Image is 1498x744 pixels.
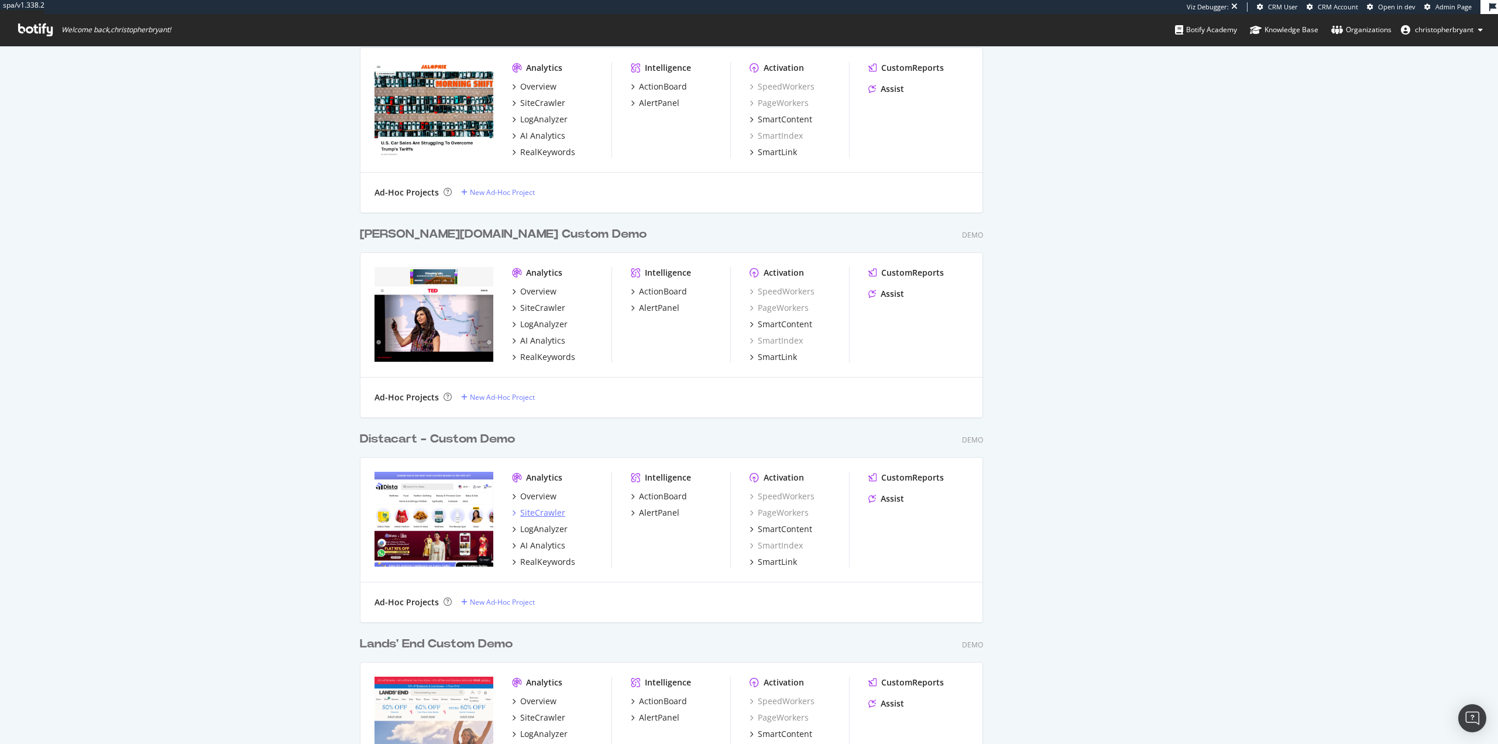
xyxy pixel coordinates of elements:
a: New Ad-Hoc Project [461,392,535,402]
div: Intelligence [645,677,691,688]
span: Welcome back, christopherbryant ! [61,25,171,35]
div: New Ad-Hoc Project [470,597,535,607]
div: Demo [962,435,983,445]
div: Assist [881,493,904,505]
div: Demo [962,640,983,650]
div: CustomReports [881,62,944,74]
a: AI Analytics [512,335,565,347]
a: SmartLink [750,146,797,158]
div: CustomReports [881,472,944,484]
div: ActionBoard [639,81,687,92]
div: Assist [881,698,904,709]
div: Ad-Hoc Projects [374,392,439,403]
div: RealKeywords [520,146,575,158]
div: SmartLink [758,146,797,158]
a: RealKeywords [512,556,575,568]
a: PageWorkers [750,712,809,724]
div: SpeedWorkers [750,695,815,707]
div: AlertPanel [639,97,679,109]
div: Ad-Hoc Projects [374,596,439,608]
div: LogAnalyzer [520,114,568,125]
a: SpeedWorkers [750,491,815,502]
div: Overview [520,491,556,502]
a: ActionBoard [631,695,687,707]
a: SpeedWorkers [750,286,815,297]
a: ActionBoard [631,491,687,502]
div: ActionBoard [639,286,687,297]
a: CustomReports [868,677,944,688]
div: SmartContent [758,114,812,125]
div: AlertPanel [639,302,679,314]
a: Knowledge Base [1250,14,1318,46]
a: Distacart - Custom Demo [360,431,520,448]
a: Organizations [1331,14,1392,46]
a: PageWorkers [750,97,809,109]
span: Admin Page [1435,2,1472,11]
div: Ad-Hoc Projects [374,187,439,198]
div: Lands' End Custom Demo [360,636,513,653]
div: Organizations [1331,24,1392,36]
a: CustomReports [868,267,944,279]
div: CustomReports [881,677,944,688]
a: CRM User [1257,2,1298,12]
a: SmartLink [750,556,797,568]
span: CRM User [1268,2,1298,11]
div: SiteCrawler [520,507,565,519]
div: Analytics [526,677,562,688]
a: New Ad-Hoc Project [461,597,535,607]
a: LogAnalyzer [512,728,568,740]
div: SmartIndex [750,335,803,347]
a: Assist [868,288,904,300]
div: SmartIndex [750,540,803,551]
div: New Ad-Hoc Project [470,187,535,197]
div: Activation [764,677,804,688]
a: SmartLink [750,351,797,363]
a: Assist [868,493,904,505]
img: Static Media - Jalopnik Custom Demo [374,62,493,157]
div: SpeedWorkers [750,81,815,92]
a: PageWorkers [750,507,809,519]
a: SiteCrawler [512,97,565,109]
div: Analytics [526,62,562,74]
div: Overview [520,695,556,707]
div: LogAnalyzer [520,728,568,740]
div: ActionBoard [639,695,687,707]
div: New Ad-Hoc Project [470,392,535,402]
a: CRM Account [1307,2,1358,12]
div: Overview [520,81,556,92]
a: SmartIndex [750,130,803,142]
a: LogAnalyzer [512,523,568,535]
div: Intelligence [645,62,691,74]
div: Demo [962,230,983,240]
div: AI Analytics [520,130,565,142]
a: LogAnalyzer [512,318,568,330]
a: PageWorkers [750,302,809,314]
div: SiteCrawler [520,302,565,314]
span: Open in dev [1378,2,1415,11]
div: ActionBoard [639,491,687,502]
a: Overview [512,695,556,707]
a: AI Analytics [512,130,565,142]
a: Overview [512,286,556,297]
span: christopherbryant [1415,25,1473,35]
div: Viz Debugger: [1187,2,1229,12]
div: LogAnalyzer [520,318,568,330]
a: SiteCrawler [512,507,565,519]
div: AI Analytics [520,335,565,347]
a: Overview [512,81,556,92]
div: Activation [764,267,804,279]
div: Intelligence [645,472,691,484]
a: ActionBoard [631,81,687,92]
a: Lands' End Custom Demo [360,636,517,653]
a: SmartContent [750,318,812,330]
div: SmartLink [758,556,797,568]
a: SmartContent [750,523,812,535]
a: ActionBoard [631,286,687,297]
div: Activation [764,472,804,484]
a: Assist [868,698,904,709]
